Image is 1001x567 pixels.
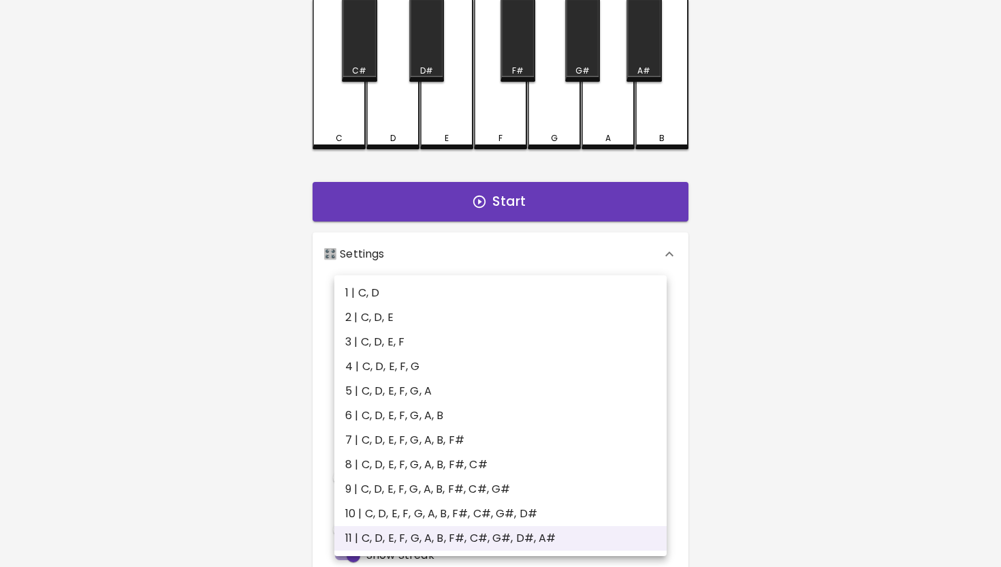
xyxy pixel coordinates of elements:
[334,477,667,502] li: 9 | C, D, E, F, G, A, B, F#, C#, G#
[334,502,667,526] li: 10 | C, D, E, F, G, A, B, F#, C#, G#, D#
[334,403,667,428] li: 6 | C, D, E, F, G, A, B
[334,281,667,305] li: 1 | C, D
[334,379,667,403] li: 5 | C, D, E, F, G, A
[334,305,667,330] li: 2 | C, D, E
[334,453,667,477] li: 8 | C, D, E, F, G, A, B, F#, C#
[334,428,667,453] li: 7 | C, D, E, F, G, A, B, F#
[334,526,667,551] li: 11 | C, D, E, F, G, A, B, F#, C#, G#, D#, A#
[334,354,667,379] li: 4 | C, D, E, F, G
[334,330,667,354] li: 3 | C, D, E, F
